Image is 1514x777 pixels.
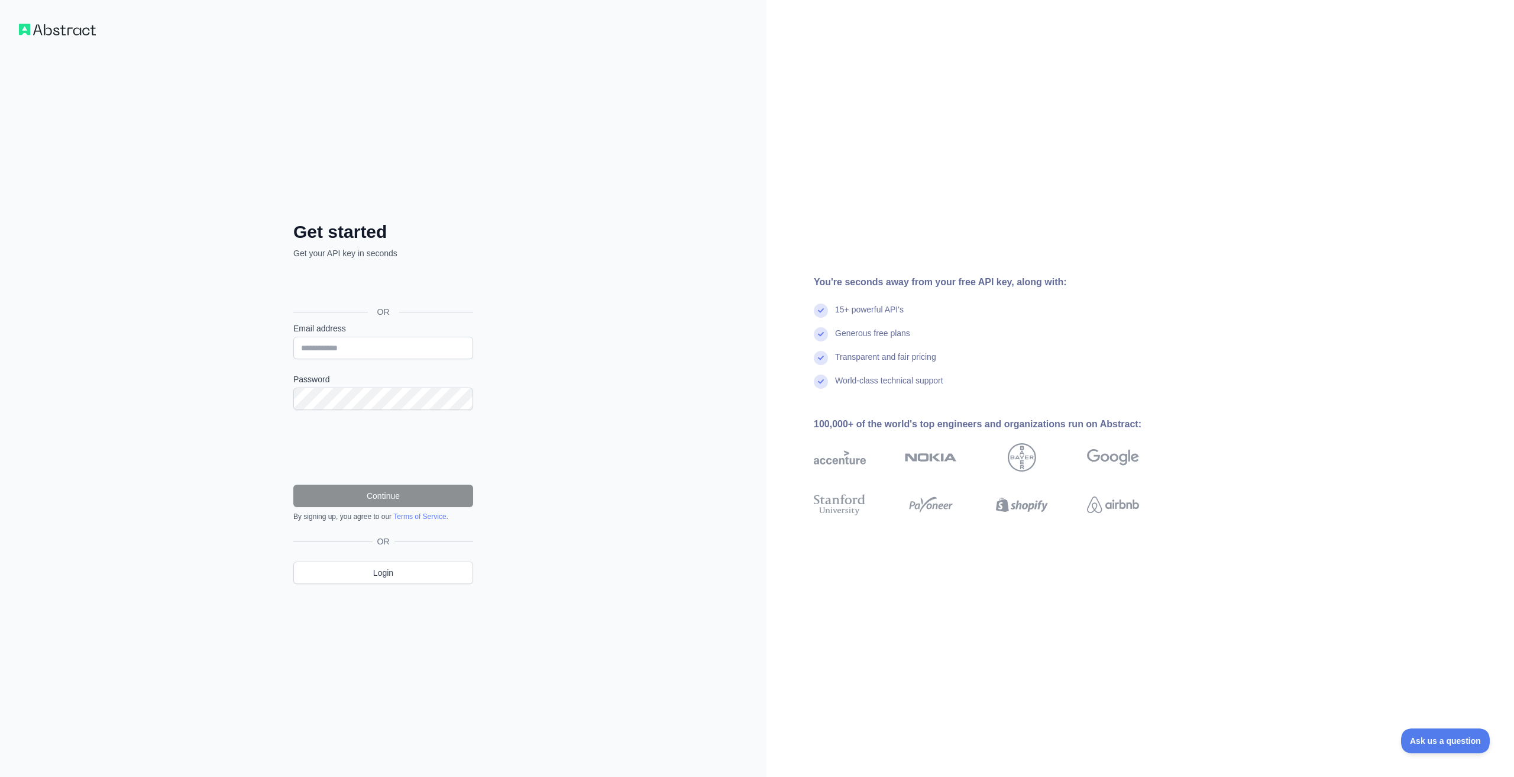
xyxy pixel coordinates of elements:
div: By signing up, you agree to our . [293,512,473,521]
img: check mark [814,304,828,318]
label: Email address [293,323,473,334]
img: check mark [814,375,828,389]
img: payoneer [905,492,957,518]
a: Login [293,562,473,584]
a: Terms of Service [393,512,446,521]
div: You're seconds away from your free API key, along with: [814,275,1177,289]
h2: Get started [293,221,473,243]
div: 15+ powerful API's [835,304,904,327]
img: check mark [814,351,828,365]
iframe: Tlačidlo Prihlásiť sa účtom Google [287,272,477,298]
span: OR [368,306,399,318]
p: Get your API key in seconds [293,247,473,259]
iframe: reCAPTCHA [293,424,473,470]
img: Workflow [19,24,96,36]
button: Continue [293,485,473,507]
img: stanford university [814,492,866,518]
div: Generous free plans [835,327,910,351]
span: OR [373,536,394,547]
div: World-class technical support [835,375,943,398]
img: accenture [814,443,866,472]
label: Password [293,373,473,385]
div: 100,000+ of the world's top engineers and organizations run on Abstract: [814,417,1177,431]
img: check mark [814,327,828,341]
img: nokia [905,443,957,472]
iframe: Toggle Customer Support [1401,728,1490,753]
img: airbnb [1087,492,1139,518]
div: Transparent and fair pricing [835,351,936,375]
img: shopify [996,492,1048,518]
img: bayer [1008,443,1036,472]
img: google [1087,443,1139,472]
